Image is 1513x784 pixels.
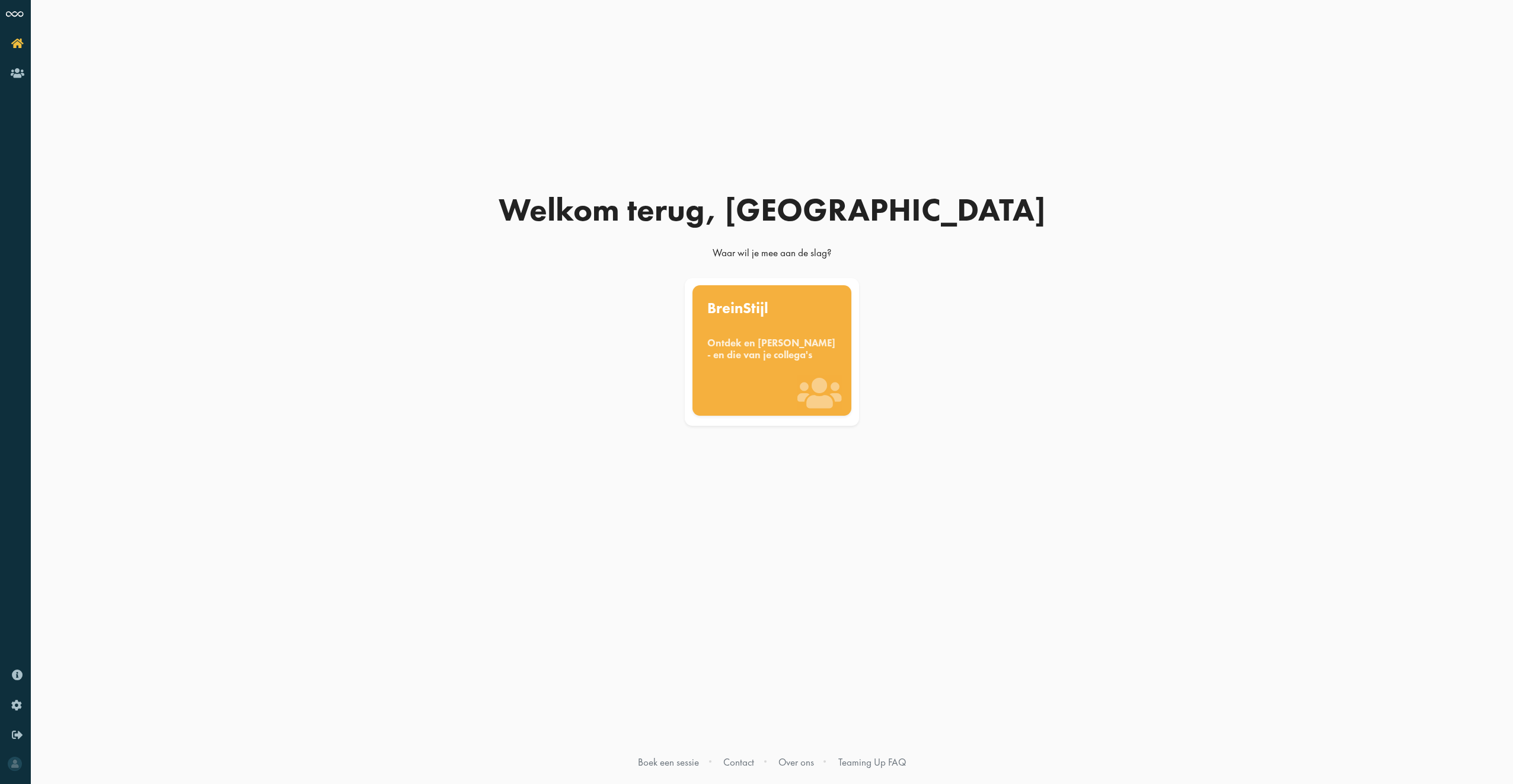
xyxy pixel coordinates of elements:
a: BreinStijl Ontdek en [PERSON_NAME] - en die van je collega's [682,278,862,426]
a: Contact [723,756,754,769]
div: BreinStijl [707,301,837,316]
div: Ontdek en [PERSON_NAME] - en die van je collega's [707,337,837,361]
a: Over ons [778,756,814,769]
div: Waar wil je mee aan de slag? [487,246,1056,265]
div: Welkom terug, [GEOGRAPHIC_DATA] [487,194,1056,226]
a: Teaming Up FAQ [838,756,906,769]
a: Boek een sessie [638,756,699,769]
